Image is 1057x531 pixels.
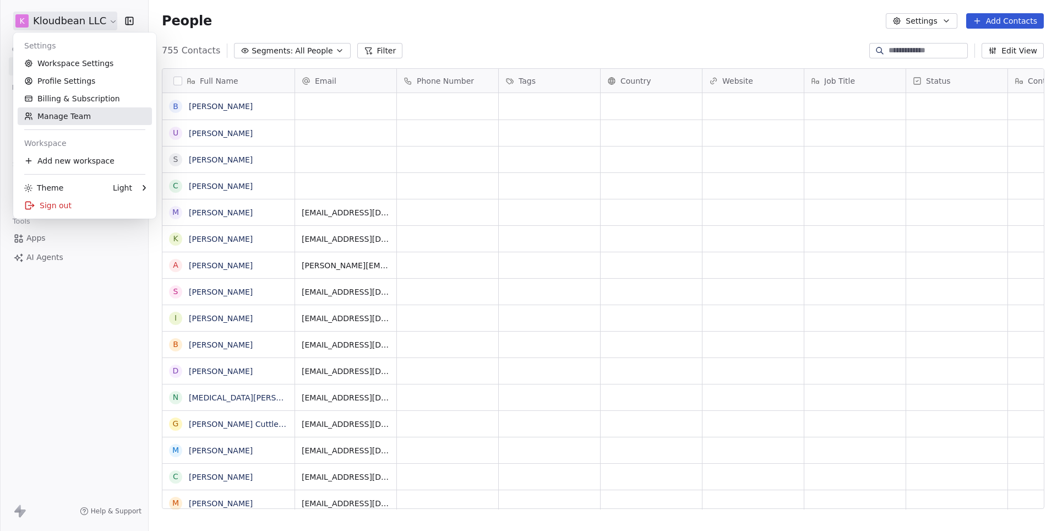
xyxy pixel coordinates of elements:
a: Manage Team [18,107,152,125]
div: Settings [18,37,152,55]
a: Workspace Settings [18,55,152,72]
div: Add new workspace [18,152,152,170]
div: Theme [24,182,63,193]
a: Billing & Subscription [18,90,152,107]
div: Sign out [18,197,152,214]
a: Profile Settings [18,72,152,90]
div: Workspace [18,134,152,152]
div: Light [113,182,132,193]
